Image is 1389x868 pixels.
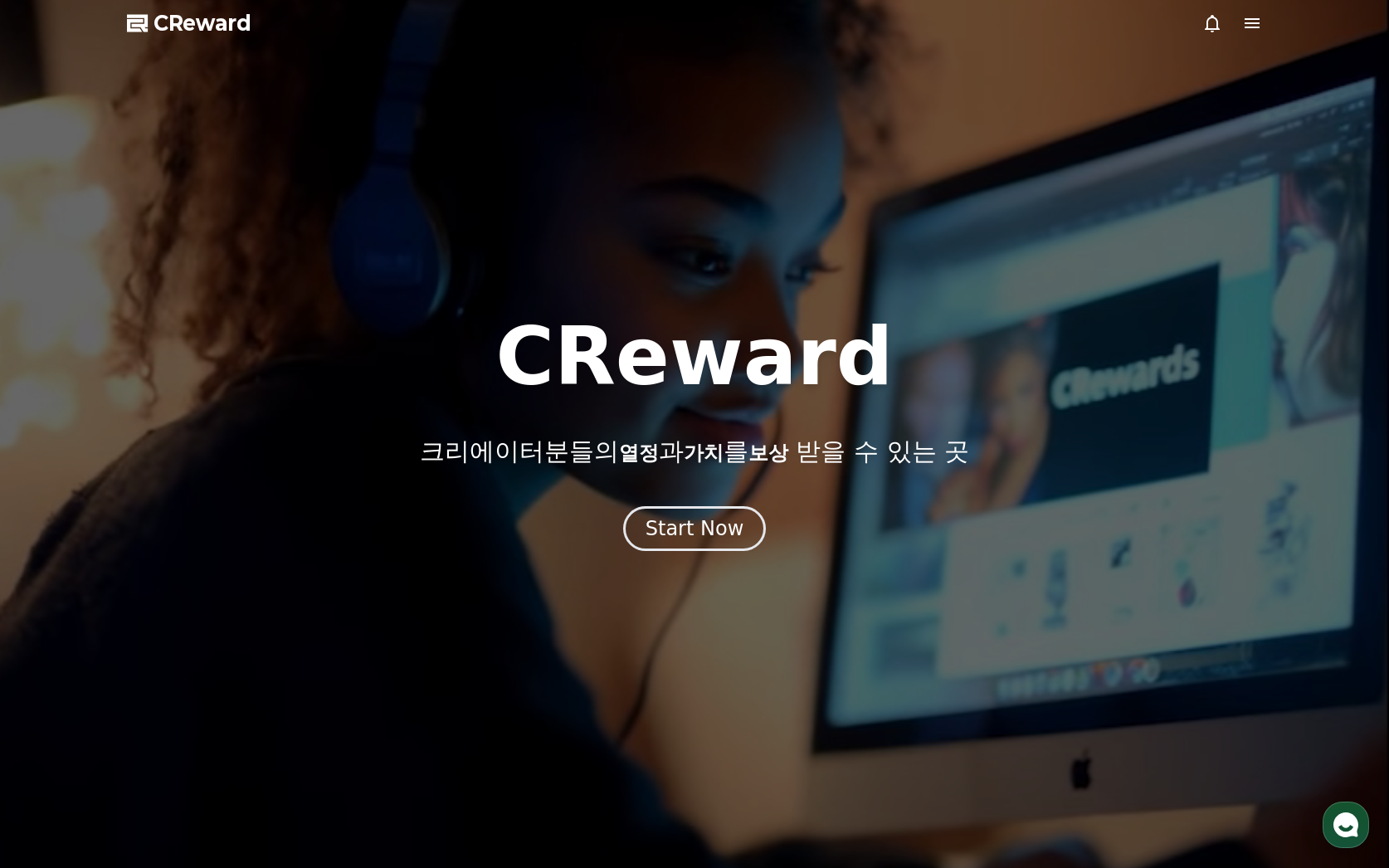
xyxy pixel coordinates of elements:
[646,515,744,542] div: Start Now
[623,523,767,539] a: Start Now
[214,526,319,568] a: 설정
[154,10,251,37] span: CReward
[495,317,893,397] h1: CReward
[619,441,659,465] span: 열정
[52,551,62,564] span: 홈
[623,506,767,551] button: Start Now
[748,441,788,465] span: 보상
[684,441,724,465] span: 가치
[256,551,276,564] span: 설정
[5,526,110,568] a: 홈
[420,436,969,466] p: 크리에이터분들의 과 를 받을 수 있는 곳
[127,10,251,37] a: CReward
[152,552,172,565] span: 대화
[110,526,214,568] a: 대화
